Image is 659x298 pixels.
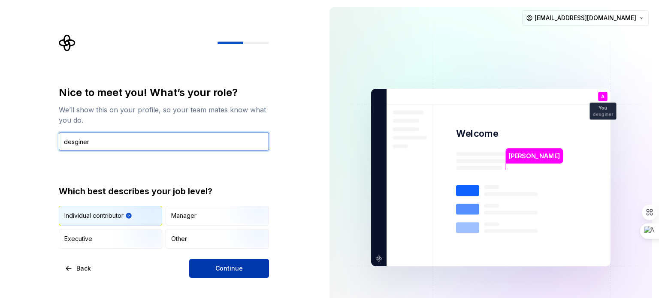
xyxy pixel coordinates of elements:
div: Other [171,235,187,243]
div: Manager [171,211,196,220]
button: Back [59,259,98,278]
input: Job title [59,132,269,151]
p: A [601,94,605,99]
div: We’ll show this on your profile, so your team mates know what you do. [59,105,269,125]
div: Nice to meet you! What’s your role? [59,86,269,99]
p: Welcome [456,127,498,140]
button: [EMAIL_ADDRESS][DOMAIN_NAME] [522,10,649,26]
p: [PERSON_NAME] [508,151,560,161]
p: You [599,106,607,111]
div: Individual contributor [64,211,124,220]
button: Continue [189,259,269,278]
span: [EMAIL_ADDRESS][DOMAIN_NAME] [535,14,636,22]
svg: Supernova Logo [59,34,76,51]
span: Continue [215,264,243,273]
p: desginer [592,112,613,117]
div: Executive [64,235,92,243]
div: Which best describes your job level? [59,185,269,197]
span: Back [76,264,91,273]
